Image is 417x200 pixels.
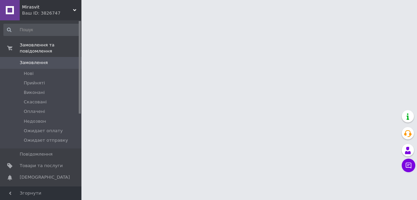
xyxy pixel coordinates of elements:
input: Пошук [3,24,80,36]
span: Ожидает оплату [24,128,63,134]
span: Прийняті [24,80,45,86]
span: Повідомлення [20,151,53,157]
span: [DEMOGRAPHIC_DATA] [20,174,70,180]
span: Скасовані [24,99,47,105]
button: Чат з покупцем [402,159,415,172]
span: Товари та послуги [20,163,63,169]
span: Mirasvit [22,4,73,10]
span: Недозвон [24,118,46,124]
span: Панель управління [20,186,63,198]
span: Оплачені [24,108,45,115]
span: Нові [24,71,34,77]
div: Ваш ID: 3826747 [22,10,81,16]
span: Ожидает отправку [24,137,68,143]
span: Виконані [24,89,45,96]
span: Замовлення [20,60,48,66]
span: Замовлення та повідомлення [20,42,81,54]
